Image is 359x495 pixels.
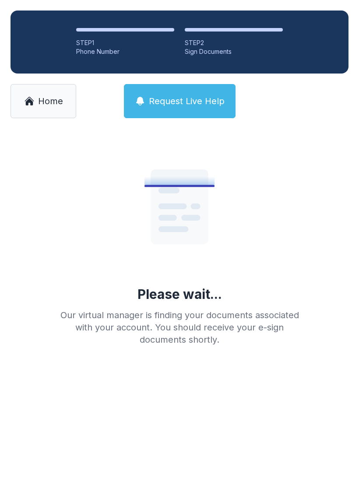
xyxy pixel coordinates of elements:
span: Home [38,95,63,107]
div: STEP 2 [185,39,283,47]
div: Please wait... [137,286,222,302]
div: Sign Documents [185,47,283,56]
div: STEP 1 [76,39,174,47]
span: Request Live Help [149,95,225,107]
div: Phone Number [76,47,174,56]
div: Our virtual manager is finding your documents associated with your account. You should receive yo... [53,309,306,346]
